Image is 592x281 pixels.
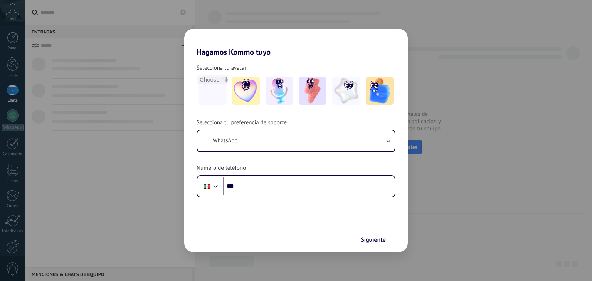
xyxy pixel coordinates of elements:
[361,237,386,243] span: Siguiente
[266,77,293,105] img: -2.jpeg
[357,233,396,246] button: Siguiente
[197,164,246,172] span: Número de teléfono
[200,178,214,194] div: Mexico: + 52
[232,77,260,105] img: -1.jpeg
[184,29,408,57] h2: Hagamos Kommo tuyo
[197,119,287,127] span: Selecciona tu preferencia de soporte
[197,64,246,72] span: Selecciona tu avatar
[299,77,326,105] img: -3.jpeg
[197,130,395,151] button: WhatsApp
[366,77,394,105] img: -5.jpeg
[332,77,360,105] img: -4.jpeg
[213,137,237,145] span: WhatsApp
